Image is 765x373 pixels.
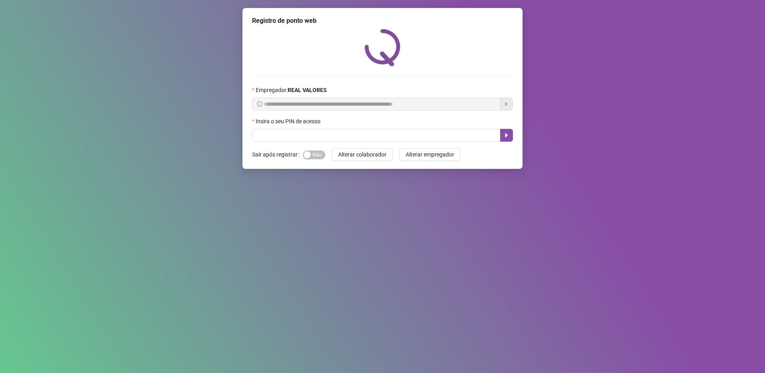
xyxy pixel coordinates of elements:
span: info-circle [257,101,262,107]
button: Alterar empregador [399,148,461,161]
img: QRPoint [364,29,401,66]
label: Sair após registrar [252,148,303,161]
strong: REAL VALORES [288,87,327,93]
button: Alterar colaborador [332,148,393,161]
span: Alterar colaborador [338,150,387,159]
span: Alterar empregador [406,150,454,159]
label: Insira o seu PIN de acesso [252,117,326,126]
span: Empregador : [256,86,327,94]
div: Registro de ponto web [252,16,513,26]
span: caret-right [503,132,510,138]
